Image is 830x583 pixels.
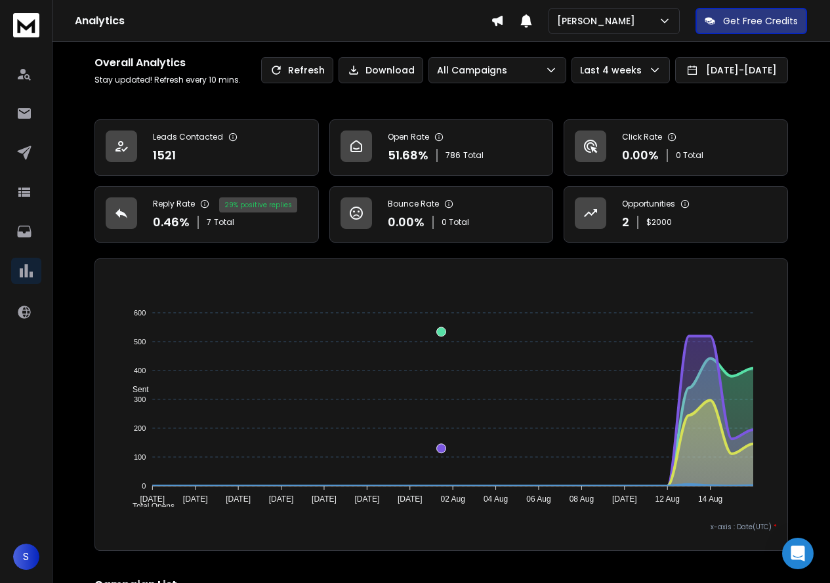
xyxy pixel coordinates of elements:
[94,55,241,71] h1: Overall Analytics
[268,494,293,504] tspan: [DATE]
[782,538,814,569] div: Open Intercom Messenger
[388,146,428,165] p: 51.68 %
[612,494,637,504] tspan: [DATE]
[564,186,788,243] a: Opportunities2$2000
[13,544,39,570] button: S
[153,213,190,231] p: 0.46 %
[564,119,788,176] a: Click Rate0.00%0 Total
[622,146,659,165] p: 0.00 %
[94,75,241,85] p: Stay updated! Refresh every 10 mins.
[153,132,223,142] p: Leads Contacted
[140,494,165,504] tspan: [DATE]
[329,119,554,176] a: Open Rate51.68%786Total
[288,64,325,77] p: Refresh
[388,132,429,142] p: Open Rate
[698,494,722,504] tspan: 14 Aug
[226,494,251,504] tspan: [DATE]
[106,522,777,532] p: x-axis : Date(UTC)
[622,132,662,142] p: Click Rate
[123,385,149,394] span: Sent
[388,213,425,231] p: 0.00 %
[94,186,319,243] a: Reply Rate0.46%7Total29% positive replies
[695,8,807,34] button: Get Free Credits
[675,57,788,83] button: [DATE]-[DATE]
[261,57,333,83] button: Refresh
[463,150,484,161] span: Total
[123,502,175,511] span: Total Opens
[676,150,703,161] p: 0 Total
[134,309,146,317] tspan: 600
[526,494,550,504] tspan: 06 Aug
[153,146,176,165] p: 1521
[655,494,680,504] tspan: 12 Aug
[183,494,208,504] tspan: [DATE]
[142,482,146,490] tspan: 0
[622,213,629,231] p: 2
[398,494,423,504] tspan: [DATE]
[580,64,647,77] p: Last 4 weeks
[134,367,146,374] tspan: 400
[646,217,672,228] p: $ 2000
[484,494,508,504] tspan: 04 Aug
[557,14,640,28] p: [PERSON_NAME]
[570,494,594,504] tspan: 08 Aug
[13,13,39,37] img: logo
[153,199,195,209] p: Reply Rate
[75,13,491,29] h1: Analytics
[339,57,423,83] button: Download
[446,150,461,161] span: 786
[388,199,439,209] p: Bounce Rate
[94,119,319,176] a: Leads Contacted1521
[622,199,675,209] p: Opportunities
[329,186,554,243] a: Bounce Rate0.00%0 Total
[219,197,297,212] div: 29 % positive replies
[437,64,512,77] p: All Campaigns
[365,64,415,77] p: Download
[134,395,146,403] tspan: 300
[440,494,465,504] tspan: 02 Aug
[723,14,798,28] p: Get Free Credits
[134,453,146,461] tspan: 100
[214,217,234,228] span: Total
[442,217,469,228] p: 0 Total
[134,338,146,346] tspan: 500
[312,494,337,504] tspan: [DATE]
[207,217,211,228] span: 7
[354,494,379,504] tspan: [DATE]
[134,424,146,432] tspan: 200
